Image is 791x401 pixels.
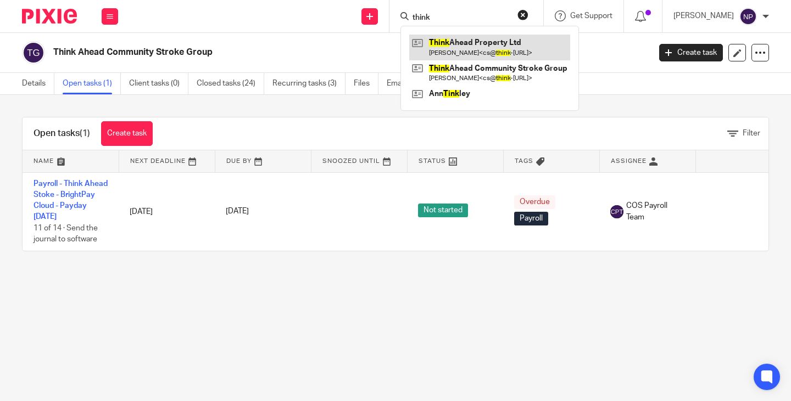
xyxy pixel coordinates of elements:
a: Payroll - Think Ahead Stoke - BrightPay Cloud - Payday [DATE] [34,180,108,221]
a: Client tasks (0) [129,73,188,94]
span: Filter [743,129,760,137]
span: (1) [80,129,90,138]
input: Search [411,13,510,23]
img: svg%3E [22,41,45,64]
a: Details [22,73,54,94]
span: Snoozed Until [322,158,380,164]
span: COS Payroll Team [626,200,684,223]
a: Files [354,73,378,94]
td: [DATE] [119,172,215,251]
p: [PERSON_NAME] [673,10,734,21]
a: Closed tasks (24) [197,73,264,94]
img: svg%3E [739,8,757,25]
h1: Open tasks [34,128,90,139]
span: Not started [418,204,468,217]
span: Overdue [514,195,555,209]
a: Emails [387,73,417,94]
img: svg%3E [610,205,623,218]
a: Create task [101,121,153,146]
img: Pixie [22,9,77,24]
span: 11 of 14 · Send the journal to software [34,224,98,244]
a: Open tasks (1) [63,73,121,94]
span: Payroll [514,212,548,225]
h2: Think Ahead Community Stroke Group [53,47,525,58]
button: Clear [517,9,528,20]
span: Status [419,158,446,164]
a: Create task [659,44,723,61]
span: Get Support [570,12,612,20]
a: Recurring tasks (3) [272,73,346,94]
span: Tags [515,158,533,164]
span: [DATE] [226,208,249,216]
